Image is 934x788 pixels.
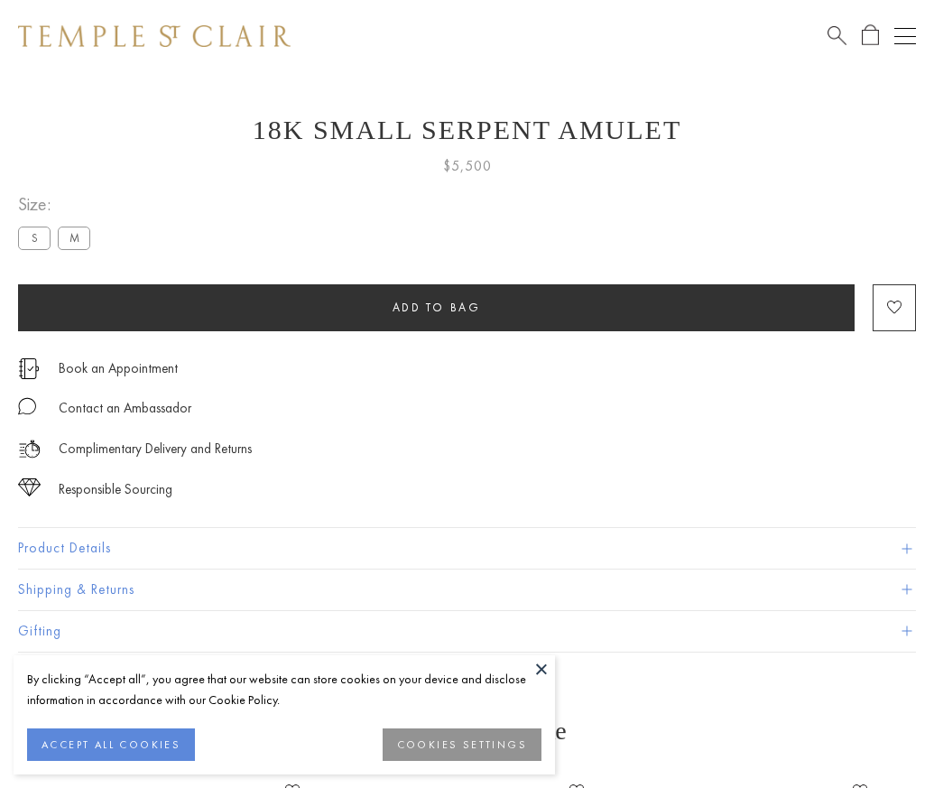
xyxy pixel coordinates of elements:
[18,284,855,331] button: Add to bag
[59,478,172,501] div: Responsible Sourcing
[18,227,51,249] label: S
[18,528,916,569] button: Product Details
[27,669,541,710] div: By clicking “Accept all”, you agree that our website can store cookies on your device and disclos...
[18,190,97,219] span: Size:
[828,24,846,47] a: Search
[443,154,492,178] span: $5,500
[894,25,916,47] button: Open navigation
[18,438,41,460] img: icon_delivery.svg
[18,115,916,145] h1: 18K Small Serpent Amulet
[58,227,90,249] label: M
[18,570,916,610] button: Shipping & Returns
[18,611,916,652] button: Gifting
[393,300,481,315] span: Add to bag
[18,25,291,47] img: Temple St. Clair
[18,397,36,415] img: MessageIcon-01_2.svg
[59,397,191,420] div: Contact an Ambassador
[862,24,879,47] a: Open Shopping Bag
[27,728,195,761] button: ACCEPT ALL COOKIES
[59,358,178,378] a: Book an Appointment
[383,728,541,761] button: COOKIES SETTINGS
[18,358,40,379] img: icon_appointment.svg
[18,478,41,496] img: icon_sourcing.svg
[59,438,252,460] p: Complimentary Delivery and Returns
